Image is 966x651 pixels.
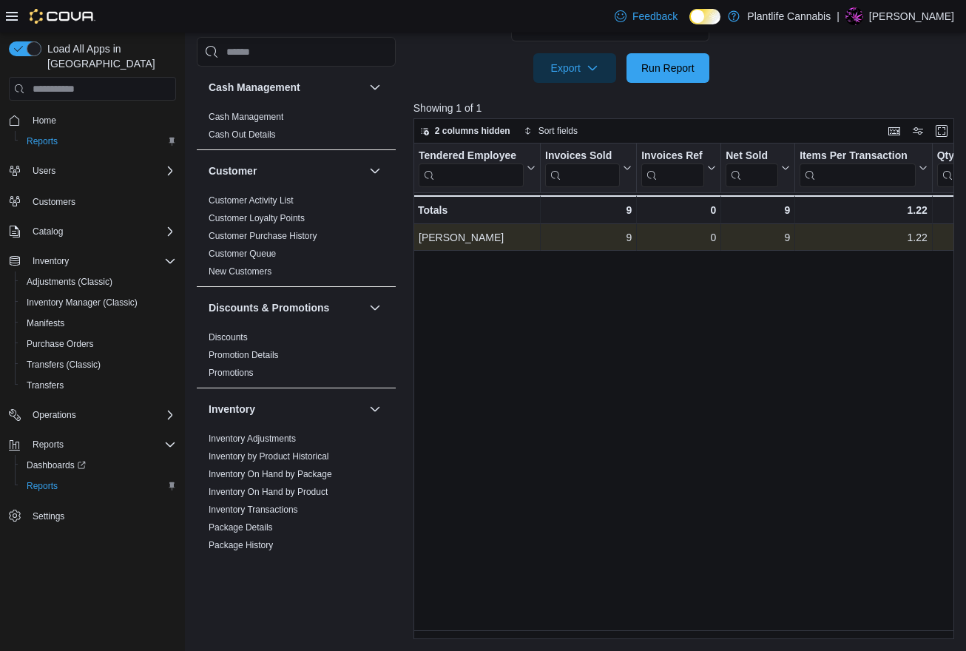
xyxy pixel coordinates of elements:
[545,149,620,163] div: Invoices Sold
[209,230,317,242] span: Customer Purchase History
[209,349,279,361] span: Promotion Details
[3,190,182,212] button: Customers
[545,229,632,246] div: 9
[209,212,305,224] span: Customer Loyalty Points
[209,350,279,360] a: Promotion Details
[30,9,95,24] img: Cova
[33,196,75,208] span: Customers
[209,163,257,178] h3: Customer
[21,335,176,353] span: Purchase Orders
[366,162,384,180] button: Customer
[15,354,182,375] button: Transfers (Classic)
[209,112,283,122] a: Cash Management
[419,149,524,163] div: Tendered Employee
[21,273,176,291] span: Adjustments (Classic)
[413,101,960,115] p: Showing 1 of 1
[33,115,56,127] span: Home
[418,201,536,219] div: Totals
[27,112,62,129] a: Home
[209,248,276,260] span: Customer Queue
[209,331,248,343] span: Discounts
[209,300,363,315] button: Discounts & Promotions
[27,507,176,525] span: Settings
[21,377,176,394] span: Transfers
[837,7,840,25] p: |
[609,1,683,31] a: Feedback
[197,430,396,631] div: Inventory
[15,375,182,396] button: Transfers
[626,53,709,83] button: Run Report
[33,255,69,267] span: Inventory
[33,510,64,522] span: Settings
[689,9,720,24] input: Dark Mode
[15,131,182,152] button: Reports
[9,104,176,565] nav: Complex example
[21,132,64,150] a: Reports
[27,480,58,492] span: Reports
[15,455,182,476] a: Dashboards
[209,266,271,277] span: New Customers
[641,201,716,219] div: 0
[545,149,632,187] button: Invoices Sold
[641,61,695,75] span: Run Report
[209,433,296,445] span: Inventory Adjustments
[747,7,831,25] p: Plantlife Cannabis
[641,149,704,187] div: Invoices Ref
[885,122,903,140] button: Keyboard shortcuts
[27,223,176,240] span: Catalog
[3,161,182,181] button: Users
[197,108,396,149] div: Cash Management
[545,149,620,187] div: Invoices Sold
[21,477,176,495] span: Reports
[209,505,298,515] a: Inventory Transactions
[545,201,632,219] div: 9
[15,292,182,313] button: Inventory Manager (Classic)
[435,125,510,137] span: 2 columns hidden
[726,149,778,187] div: Net Sold
[209,469,332,479] a: Inventory On Hand by Package
[15,334,182,354] button: Purchase Orders
[726,229,790,246] div: 9
[542,53,607,83] span: Export
[209,368,254,378] a: Promotions
[27,507,70,525] a: Settings
[21,335,100,353] a: Purchase Orders
[209,111,283,123] span: Cash Management
[209,129,276,141] span: Cash Out Details
[33,165,55,177] span: Users
[209,195,294,206] a: Customer Activity List
[27,135,58,147] span: Reports
[27,406,82,424] button: Operations
[27,193,81,211] a: Customers
[3,434,182,455] button: Reports
[15,476,182,496] button: Reports
[909,122,927,140] button: Display options
[209,300,329,315] h3: Discounts & Promotions
[21,377,70,394] a: Transfers
[689,24,690,25] span: Dark Mode
[21,314,176,332] span: Manifests
[209,487,328,497] a: Inventory On Hand by Product
[33,439,64,451] span: Reports
[933,122,950,140] button: Enter fullscreen
[33,409,76,421] span: Operations
[21,294,176,311] span: Inventory Manager (Classic)
[27,297,138,308] span: Inventory Manager (Classic)
[209,266,271,277] a: New Customers
[538,125,578,137] span: Sort fields
[3,505,182,527] button: Settings
[209,486,328,498] span: Inventory On Hand by Product
[209,231,317,241] a: Customer Purchase History
[21,132,176,150] span: Reports
[845,7,863,25] div: Anaka Sparrow
[27,359,101,371] span: Transfers (Classic)
[27,192,176,210] span: Customers
[27,223,69,240] button: Catalog
[21,456,92,474] a: Dashboards
[209,402,363,416] button: Inventory
[27,338,94,350] span: Purchase Orders
[27,436,176,453] span: Reports
[800,149,916,163] div: Items Per Transaction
